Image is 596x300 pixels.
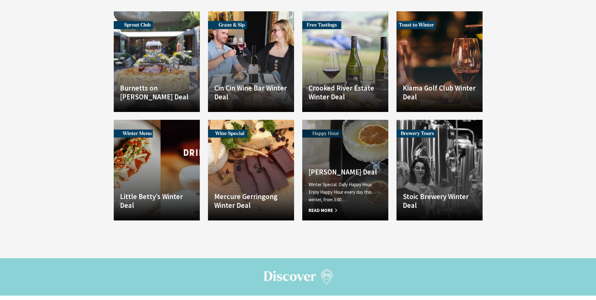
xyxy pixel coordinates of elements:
a: Another Image Used Stoic Brewery Winter Deal [396,120,483,220]
a: Another Image Used [PERSON_NAME] Deal Winter Special: Daily Happy Hour Enjoy Happy Hour every day... [302,120,388,220]
h4: Burnetts on [PERSON_NAME] Deal [120,84,194,101]
span: Read More [309,207,382,214]
h4: Mercure Gerringong Winter Deal [214,192,288,209]
h4: Crooked River Estate Winter Deal [309,84,382,101]
a: Another Image Used Burnetts on [PERSON_NAME] Deal [114,11,200,112]
a: Another Image Used Mercure Gerringong Winter Deal [208,120,294,220]
a: Another Image Used Little Betty’s Winter Deal [114,120,200,220]
h4: Little Betty’s Winter Deal [120,192,194,209]
h4: Kiama Golf Club Winter Deal [403,84,476,101]
a: Another Image Used Kiama Golf Club Winter Deal [396,11,483,112]
p: Winter Special: Daily Happy Hour Enjoy Happy Hour every day this winter, from 3:00… [309,181,382,203]
h4: Stoic Brewery Winter Deal [403,192,476,209]
a: Another Image Used Crooked River Estate Winter Deal [302,11,388,112]
a: Another Image Used Cin Cin Wine Bar Winter Deal [208,11,294,112]
h4: Cin Cin Wine Bar Winter Deal [214,84,288,101]
h4: [PERSON_NAME] Deal [309,168,382,176]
